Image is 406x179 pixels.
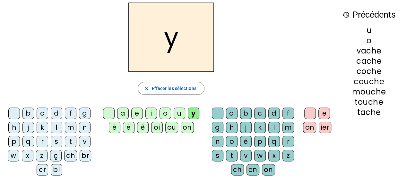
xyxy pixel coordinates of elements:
div: b [240,108,252,119]
span: Effacer les sélections [151,85,196,92]
div: ou [165,122,178,133]
div: coche [342,68,396,75]
div: h [226,122,238,133]
div: s [212,150,223,161]
div: p [8,136,20,147]
div: é [123,122,134,133]
div: ê [137,122,149,133]
mat-icon: history [342,11,350,19]
div: è [109,122,120,133]
div: g [212,122,223,133]
div: r [282,136,294,147]
div: o [160,108,171,119]
div: z [36,150,48,161]
div: d [51,108,62,119]
div: bl [51,164,62,175]
div: o [342,37,396,45]
button: Effacer les sélections [138,82,204,95]
div: j [22,122,34,133]
div: r [37,136,48,147]
div: oi [151,122,163,133]
div: en [246,164,259,175]
div: m [65,122,76,133]
div: i [145,108,157,119]
div: on [303,122,316,133]
div: f [65,108,76,119]
div: n [79,122,91,133]
div: e [318,108,330,119]
div: w [254,150,266,161]
div: ch [64,150,77,161]
div: o [226,136,238,147]
div: a [117,108,129,119]
div: vache [342,47,396,55]
div: u [342,27,396,34]
div: d [268,108,280,119]
div: ç [50,150,62,161]
h3: Précédents [342,8,396,22]
div: m [282,122,294,133]
div: t [65,136,76,147]
div: q [22,136,34,147]
div: x [268,150,280,161]
div: cache [342,57,396,65]
div: g [79,108,91,119]
div: b [22,108,34,119]
div: z [282,150,294,161]
div: v [79,136,91,147]
div: tache [342,109,396,116]
div: j [240,122,252,133]
div: couche [342,78,396,85]
div: h [8,122,20,133]
div: on [181,122,194,133]
div: n [212,136,223,147]
div: l [51,122,62,133]
div: a [226,108,238,119]
div: u [174,108,185,119]
div: l [268,122,280,133]
div: f [282,108,294,119]
div: k [254,122,266,133]
div: c [254,108,266,119]
div: e [131,108,143,119]
div: touche [342,98,396,106]
mat-icon: close [143,85,149,91]
div: q [268,136,280,147]
div: ier [319,122,331,133]
div: é [240,136,252,147]
div: x [22,150,33,161]
h2: y [128,3,214,72]
div: on [262,164,275,175]
div: k [37,122,48,133]
div: br [80,150,91,161]
div: t [226,150,238,161]
div: mouche [342,88,396,96]
div: w [8,150,19,161]
div: v [240,150,252,161]
div: p [254,136,266,147]
div: s [51,136,62,147]
div: ch [231,164,244,175]
div: cr [37,164,48,175]
div: y [188,108,199,119]
div: c [37,108,48,119]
